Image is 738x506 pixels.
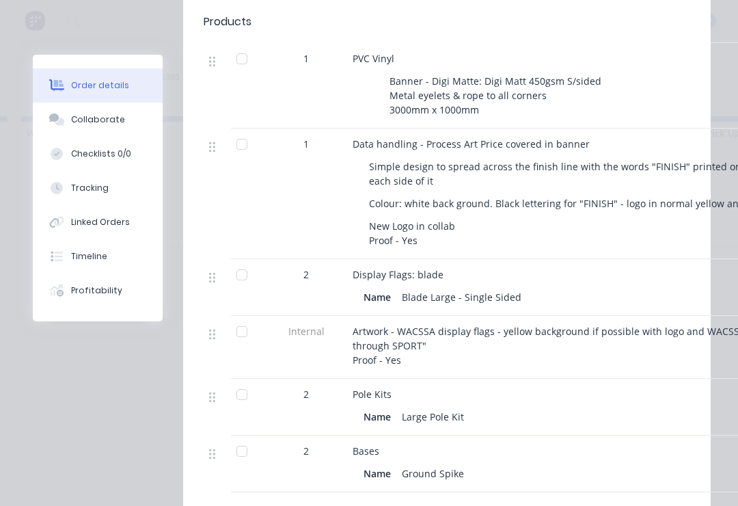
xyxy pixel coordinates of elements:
button: Order details [33,68,163,103]
div: Name [364,287,396,307]
div: Name [364,407,396,427]
div: Ground Spike [396,464,469,483]
div: Checklists 0/0 [71,148,131,160]
span: Display Flags: blade [353,268,443,281]
span: PVC Vinyl [353,52,394,65]
div: Products [204,14,251,30]
button: Profitability [33,274,163,308]
span: Pole Kits [353,388,392,401]
span: Bases [353,444,379,457]
div: Tracking [71,182,109,194]
div: Profitability [71,284,122,297]
span: Internal [271,324,342,338]
span: 1 [303,137,309,151]
button: Checklists 0/0 [33,137,163,171]
div: Linked Orders [71,216,130,228]
div: Name [364,464,396,483]
button: Linked Orders [33,205,163,239]
div: Timeline [71,250,107,263]
button: Tracking [33,171,163,205]
button: Collaborate [33,103,163,137]
div: Order details [71,79,129,92]
div: Collaborate [71,114,125,126]
span: 2 [303,444,309,458]
div: Large Pole Kit [396,407,469,427]
span: 2 [303,387,309,401]
span: 2 [303,267,309,282]
div: Banner - Digi Matte: Digi Matt 450gsm S/sided Metal eyelets & rope to all corners 3000mm x 1000mm [384,71,607,120]
button: Timeline [33,239,163,274]
span: Data handling - Process Art Price covered in banner [353,137,590,150]
span: 1 [303,51,309,66]
div: New Logo in collab Proof - Yes [364,216,461,250]
div: Blade Large - Single Sided [396,287,527,307]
